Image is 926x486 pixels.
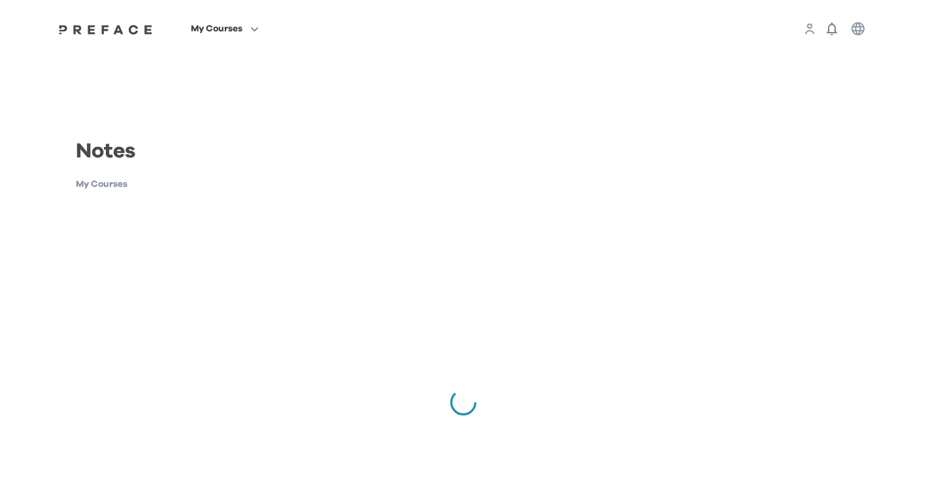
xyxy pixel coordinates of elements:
[191,21,242,37] span: My Courses
[76,178,249,191] h1: My Courses
[65,136,249,178] div: Notes
[187,20,263,37] button: My Courses
[56,24,156,34] a: Preface Logo
[56,24,156,35] img: Preface Logo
